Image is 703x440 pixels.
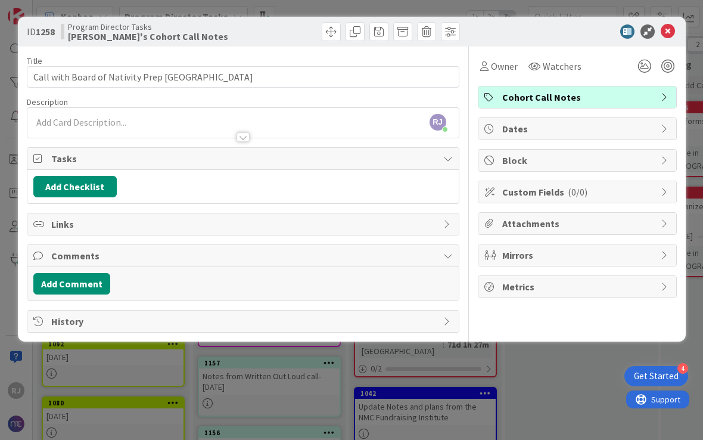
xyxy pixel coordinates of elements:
[27,55,42,66] label: Title
[36,26,55,38] b: 1258
[27,66,459,88] input: type card name here...
[68,22,228,32] span: Program Director Tasks
[502,216,655,231] span: Attachments
[491,59,518,73] span: Owner
[502,248,655,262] span: Mirrors
[677,363,688,374] div: 4
[27,24,55,39] span: ID
[502,280,655,294] span: Metrics
[502,122,655,136] span: Dates
[51,217,437,231] span: Links
[51,151,437,166] span: Tasks
[624,366,688,386] div: Open Get Started checklist, remaining modules: 4
[25,2,54,16] span: Support
[33,176,117,197] button: Add Checklist
[502,90,655,104] span: Cohort Call Notes
[68,32,228,41] b: [PERSON_NAME]'s Cohort Call Notes
[51,314,437,329] span: History
[51,249,437,263] span: Comments
[430,114,446,131] span: RJ
[568,186,587,198] span: ( 0/0 )
[502,185,655,199] span: Custom Fields
[634,370,679,382] div: Get Started
[33,273,110,295] button: Add Comment
[27,97,68,107] span: Description
[502,153,655,168] span: Block
[543,59,581,73] span: Watchers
